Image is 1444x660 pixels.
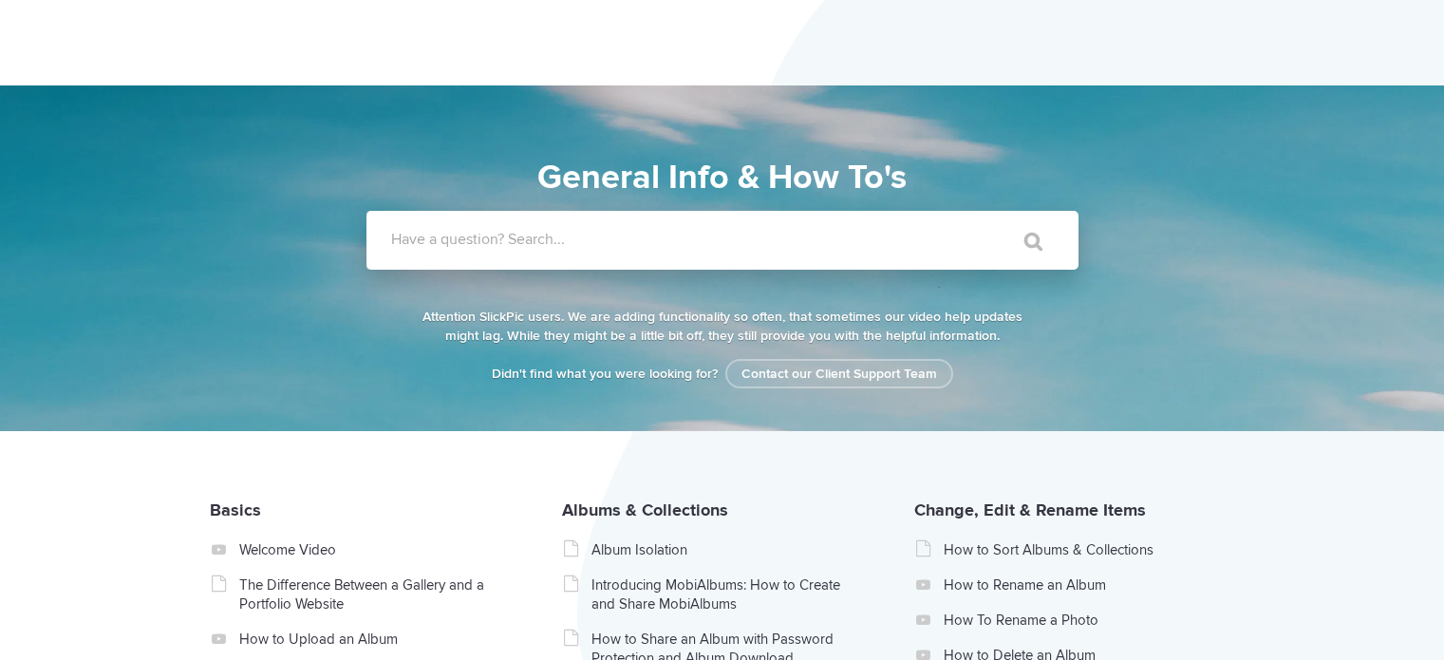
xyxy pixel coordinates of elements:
a: How to Upload an Album [239,630,508,649]
a: The Difference Between a Gallery and a Portfolio Website [239,575,508,613]
a: Contact our Client Support Team [725,359,953,388]
a: How To Rename a Photo [944,611,1212,630]
h1: General Info & How To's [281,152,1164,203]
a: Change, Edit & Rename Items [914,500,1146,520]
label: Have a question? Search... [391,230,1103,249]
a: Album Isolation [591,540,860,559]
a: Albums & Collections [562,500,728,520]
a: Basics [210,500,261,520]
p: Didn't find what you were looking for? [419,365,1026,384]
a: How to Rename an Album [944,575,1212,594]
a: How to Sort Albums & Collections [944,540,1212,559]
a: Introducing MobiAlbums: How to Create and Share MobiAlbums [591,575,860,613]
a: Welcome Video [239,540,508,559]
input:  [985,218,1064,264]
p: Attention SlickPic users. We are adding functionality so often, that sometimes our video help upd... [419,308,1026,346]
